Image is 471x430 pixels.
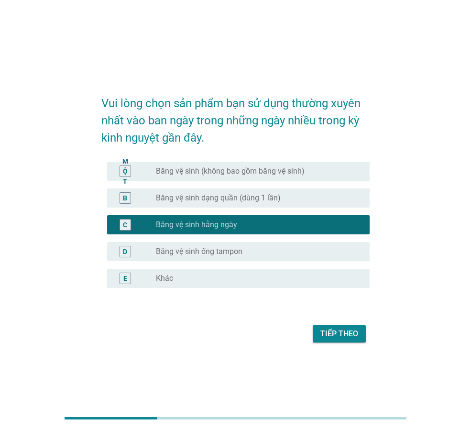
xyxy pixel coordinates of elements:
[122,157,128,185] font: MỘT
[101,97,363,144] font: Vui lòng chọn sản phẩm bạn sử dụng thường xuyên nhất vào ban ngày trong những ngày nhiều trong kỳ...
[313,325,366,342] button: Tiếp theo
[156,193,281,202] font: Băng vệ sinh dạng quần (dùng 1 lần)
[156,166,305,176] font: Băng vệ sinh (không bao gồm băng vệ sinh)
[123,221,127,228] font: C
[320,329,358,338] font: Tiếp theo
[156,247,242,256] font: Băng vệ sinh ống tampon
[156,220,237,229] font: Băng vệ sinh hằng ngày
[123,194,127,201] font: B
[123,247,127,255] font: D
[156,274,173,283] font: Khác
[123,274,127,282] font: E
